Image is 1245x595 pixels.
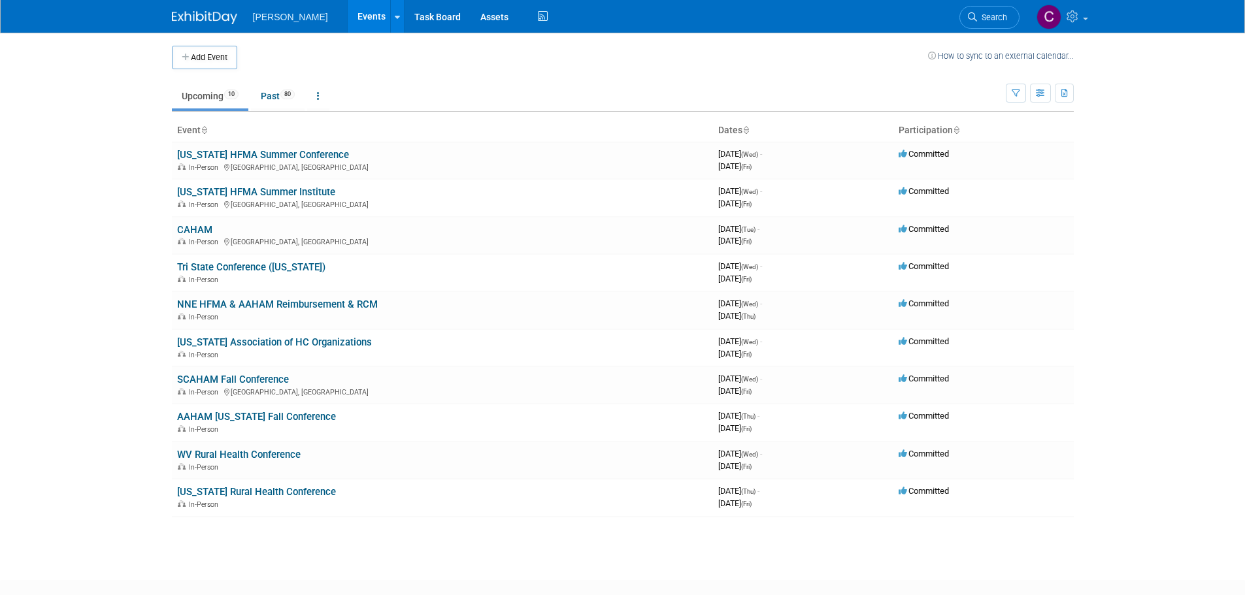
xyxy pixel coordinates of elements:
th: Dates [713,120,893,142]
span: Committed [899,486,949,496]
img: In-Person Event [178,500,186,507]
span: Search [977,12,1007,22]
span: - [760,336,762,346]
span: [DATE] [718,274,752,283]
a: [US_STATE] HFMA Summer Institute [177,186,335,198]
div: [GEOGRAPHIC_DATA], [GEOGRAPHIC_DATA] [177,236,708,246]
img: In-Person Event [178,276,186,282]
div: [GEOGRAPHIC_DATA], [GEOGRAPHIC_DATA] [177,199,708,209]
img: In-Person Event [178,238,186,244]
span: [DATE] [718,411,759,421]
span: Committed [899,336,949,346]
span: In-Person [189,425,222,434]
div: [GEOGRAPHIC_DATA], [GEOGRAPHIC_DATA] [177,161,708,172]
span: In-Person [189,351,222,359]
span: In-Person [189,388,222,396]
span: (Fri) [741,276,752,283]
span: - [757,224,759,234]
span: (Wed) [741,188,758,195]
span: [DATE] [718,374,762,383]
img: In-Person Event [178,313,186,319]
span: (Wed) [741,151,758,158]
span: (Fri) [741,351,752,358]
span: 80 [280,89,295,99]
span: (Fri) [741,425,752,432]
img: In-Person Event [178,163,186,170]
span: [DATE] [718,461,752,471]
span: Committed [899,186,949,196]
span: [DATE] [718,486,759,496]
span: [DATE] [718,386,752,396]
span: (Fri) [741,500,752,507]
span: [DATE] [718,349,752,359]
img: ExhibitDay [172,11,237,24]
a: [US_STATE] Association of HC Organizations [177,336,372,348]
img: In-Person Event [178,425,186,432]
span: (Fri) [741,238,752,245]
span: (Fri) [741,388,752,395]
span: - [760,149,762,159]
div: [GEOGRAPHIC_DATA], [GEOGRAPHIC_DATA] [177,386,708,396]
span: Committed [899,298,949,308]
span: [DATE] [718,236,752,246]
a: How to sync to an external calendar... [928,51,1074,61]
span: [DATE] [718,336,762,346]
button: Add Event [172,46,237,69]
span: Committed [899,149,949,159]
a: WV Rural Health Conference [177,449,301,460]
span: In-Person [189,463,222,472]
span: In-Person [189,313,222,321]
a: SCAHAM Fall Conference [177,374,289,385]
span: - [760,374,762,383]
a: [US_STATE] Rural Health Conference [177,486,336,498]
span: (Fri) [741,463,752,470]
span: [DATE] [718,311,755,321]
img: Chris Cobb [1037,5,1061,29]
img: In-Person Event [178,388,186,394]
span: [DATE] [718,161,752,171]
a: CAHAM [177,224,212,236]
img: In-Person Event [178,201,186,207]
span: (Wed) [741,376,758,383]
img: In-Person Event [178,463,186,470]
a: Search [959,6,1020,29]
span: [DATE] [718,498,752,508]
a: NNE HFMA & AAHAM Reimbursement & RCM [177,298,378,310]
a: Upcoming10 [172,84,248,108]
span: Committed [899,411,949,421]
span: [DATE] [718,149,762,159]
th: Event [172,120,713,142]
span: In-Person [189,201,222,209]
span: (Tue) [741,226,755,233]
th: Participation [893,120,1074,142]
span: [DATE] [718,449,762,458]
a: AAHAM [US_STATE] Fall Conference [177,411,336,423]
span: (Wed) [741,263,758,270]
a: Sort by Event Name [201,125,207,135]
span: (Thu) [741,413,755,420]
a: Tri State Conference ([US_STATE]) [177,261,325,273]
span: [PERSON_NAME] [253,12,328,22]
span: [DATE] [718,224,759,234]
a: [US_STATE] HFMA Summer Conference [177,149,349,161]
span: Committed [899,449,949,458]
span: (Thu) [741,313,755,320]
a: Sort by Participation Type [953,125,959,135]
span: - [760,298,762,308]
span: - [757,411,759,421]
span: [DATE] [718,199,752,208]
span: - [760,186,762,196]
span: [DATE] [718,261,762,271]
span: In-Person [189,163,222,172]
span: Committed [899,374,949,383]
span: In-Person [189,238,222,246]
a: Sort by Start Date [742,125,749,135]
img: In-Person Event [178,351,186,357]
span: - [760,449,762,458]
span: - [760,261,762,271]
span: In-Person [189,500,222,509]
a: Past80 [251,84,305,108]
span: (Wed) [741,338,758,346]
span: [DATE] [718,423,752,433]
span: - [757,486,759,496]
